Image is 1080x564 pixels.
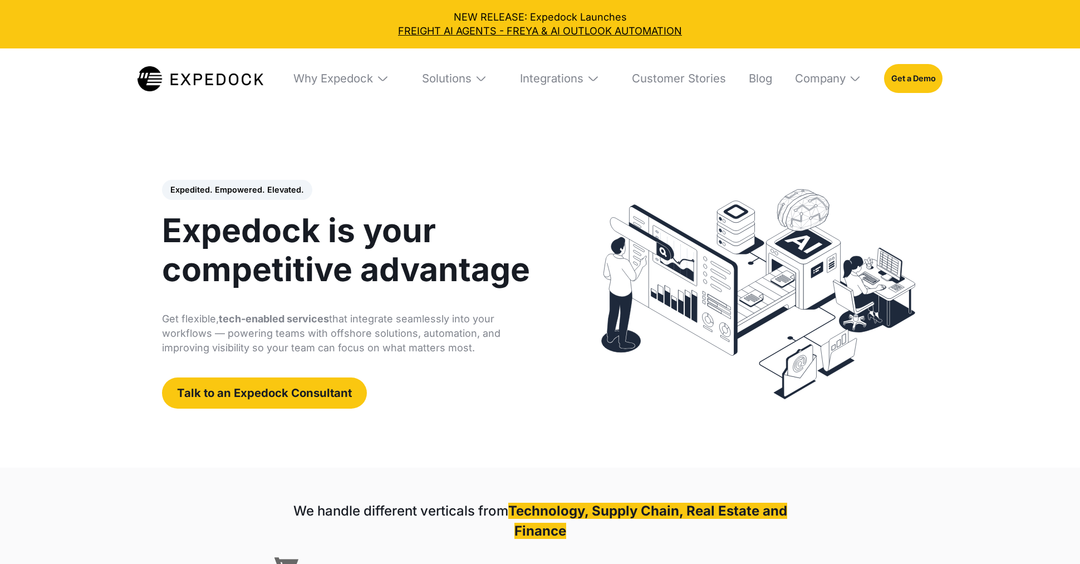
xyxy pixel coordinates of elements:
a: Blog [739,48,772,109]
div: Company [785,48,872,109]
a: Talk to an Expedock Consultant [162,377,367,409]
strong: We handle different verticals from [293,503,508,519]
div: Integrations [520,71,583,85]
div: Why Expedock [283,48,399,109]
div: Why Expedock [293,71,373,85]
a: Customer Stories [622,48,726,109]
h1: Expedock is your competitive advantage [162,211,545,290]
strong: Technology, Supply Chain, Real Estate and Finance [508,503,787,539]
a: FREIGHT AI AGENTS - FREYA & AI OUTLOOK AUTOMATION [10,24,1070,38]
div: Integrations [510,48,610,109]
p: Get flexible, that integrate seamlessly into your workflows — powering teams with offshore soluti... [162,312,545,355]
strong: tech-enabled services [219,313,329,325]
div: Company [795,71,846,85]
div: Solutions [422,71,472,85]
a: Get a Demo [884,64,942,93]
div: NEW RELEASE: Expedock Launches [10,10,1070,38]
div: Solutions [412,48,498,109]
